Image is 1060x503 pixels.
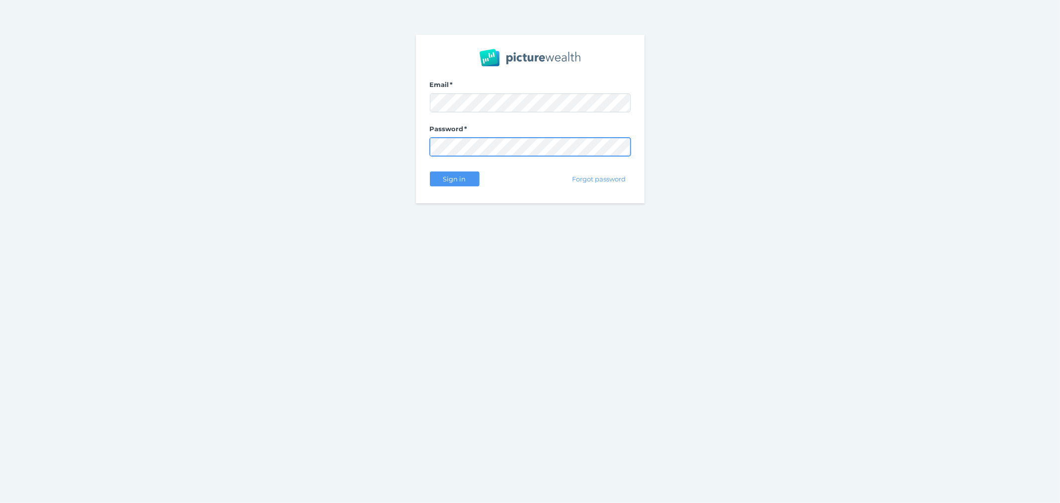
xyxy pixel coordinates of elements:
[567,171,630,186] button: Forgot password
[568,175,630,183] span: Forgot password
[430,171,480,186] button: Sign in
[430,125,631,138] label: Password
[430,81,631,93] label: Email
[480,49,580,67] img: PW
[439,175,470,183] span: Sign in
